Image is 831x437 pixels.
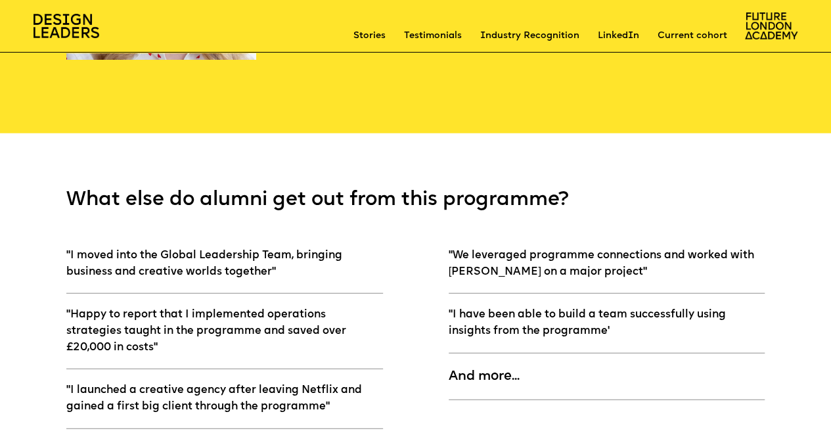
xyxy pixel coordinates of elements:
div: "Happy to report that I implemented operations strategies taught in the programme and saved over ... [66,307,382,369]
a: Industry Recognition [480,30,579,43]
a: LinkedIn [597,30,639,43]
a: Testimonials [403,30,461,43]
div: "I launched a creative agency after leaving Netflix and gained a first big client through the pro... [66,382,382,428]
h1: What else do alumni get out from this programme? [66,186,765,215]
div: "I have been able to build a team successfully using insights from the programme' [449,307,765,353]
a: Stories [353,30,385,43]
a: Current cohort [657,30,727,43]
div: "I moved into the Global Leadership Team, bringing business and creative worlds together" [66,248,382,294]
div: And more... [449,367,765,400]
div: "We leveraged programme connections and worked with [PERSON_NAME] on a major project" [449,248,765,294]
